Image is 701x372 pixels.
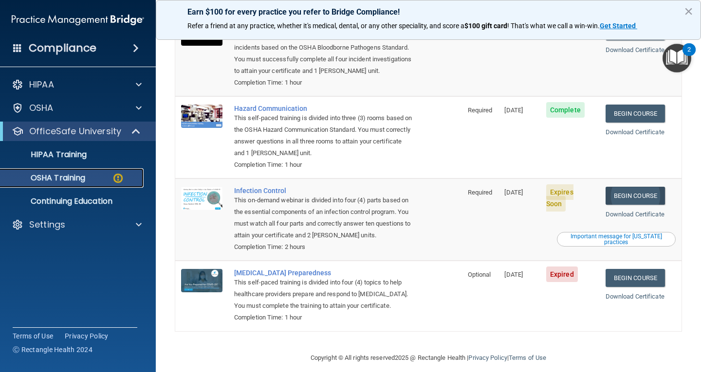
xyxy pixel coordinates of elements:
[606,293,664,300] a: Download Certificate
[468,189,493,196] span: Required
[29,79,54,90] p: HIPAA
[6,196,139,206] p: Continuing Education
[468,271,491,278] span: Optional
[600,22,637,30] a: Get Started
[29,125,121,137] p: OfficeSafe University
[684,3,693,19] button: Close
[606,269,665,287] a: Begin Course
[12,10,144,30] img: PMB logo
[546,102,585,118] span: Complete
[12,125,141,137] a: OfficeSafe University
[187,22,464,30] span: Refer a friend at any practice, whether it's medical, dental, or any other speciality, and score a
[234,241,413,253] div: Completion Time: 2 hours
[13,345,92,354] span: Ⓒ Rectangle Health 2024
[112,172,124,184] img: warning-circle.0cc9ac19.png
[234,195,413,241] div: This on-demand webinar is divided into four (4) parts based on the essential components of an inf...
[509,354,546,361] a: Terms of Use
[234,30,413,77] div: This self-paced training is divided into four (4) exposure incidents based on the OSHA Bloodborne...
[12,219,142,230] a: Settings
[234,312,413,323] div: Completion Time: 1 hour
[606,211,664,218] a: Download Certificate
[504,189,523,196] span: [DATE]
[464,22,507,30] strong: $100 gift card
[234,277,413,312] div: This self-paced training is divided into four (4) topics to help healthcare providers prepare and...
[504,106,523,114] span: [DATE]
[234,159,413,171] div: Completion Time: 1 hour
[606,128,664,136] a: Download Certificate
[234,77,413,89] div: Completion Time: 1 hour
[468,354,507,361] a: Privacy Policy
[65,331,109,341] a: Privacy Policy
[606,105,665,123] a: Begin Course
[557,232,676,247] button: Read this if you are a dental practitioner in the state of CA
[12,102,142,114] a: OSHA
[29,41,96,55] h4: Compliance
[234,187,413,195] a: Infection Control
[234,269,413,277] a: [MEDICAL_DATA] Preparedness
[6,173,85,183] p: OSHA Training
[6,150,87,159] p: HIPAA Training
[12,79,142,90] a: HIPAA
[187,7,669,17] p: Earn $100 for every practice you refer to Bridge Compliance!
[558,233,674,245] div: Important message for [US_STATE] practices
[687,50,691,62] div: 2
[606,46,664,53] a: Download Certificate
[663,44,691,72] button: Open Resource Center, 2 new notifications
[600,22,636,30] strong: Get Started
[546,184,573,212] span: Expires Soon
[504,271,523,278] span: [DATE]
[546,266,578,282] span: Expired
[29,102,54,114] p: OSHA
[468,106,493,114] span: Required
[507,22,600,30] span: ! That's what we call a win-win.
[234,105,413,112] a: Hazard Communication
[13,331,53,341] a: Terms of Use
[234,112,413,159] div: This self-paced training is divided into three (3) rooms based on the OSHA Hazard Communication S...
[29,219,65,230] p: Settings
[606,187,665,205] a: Begin Course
